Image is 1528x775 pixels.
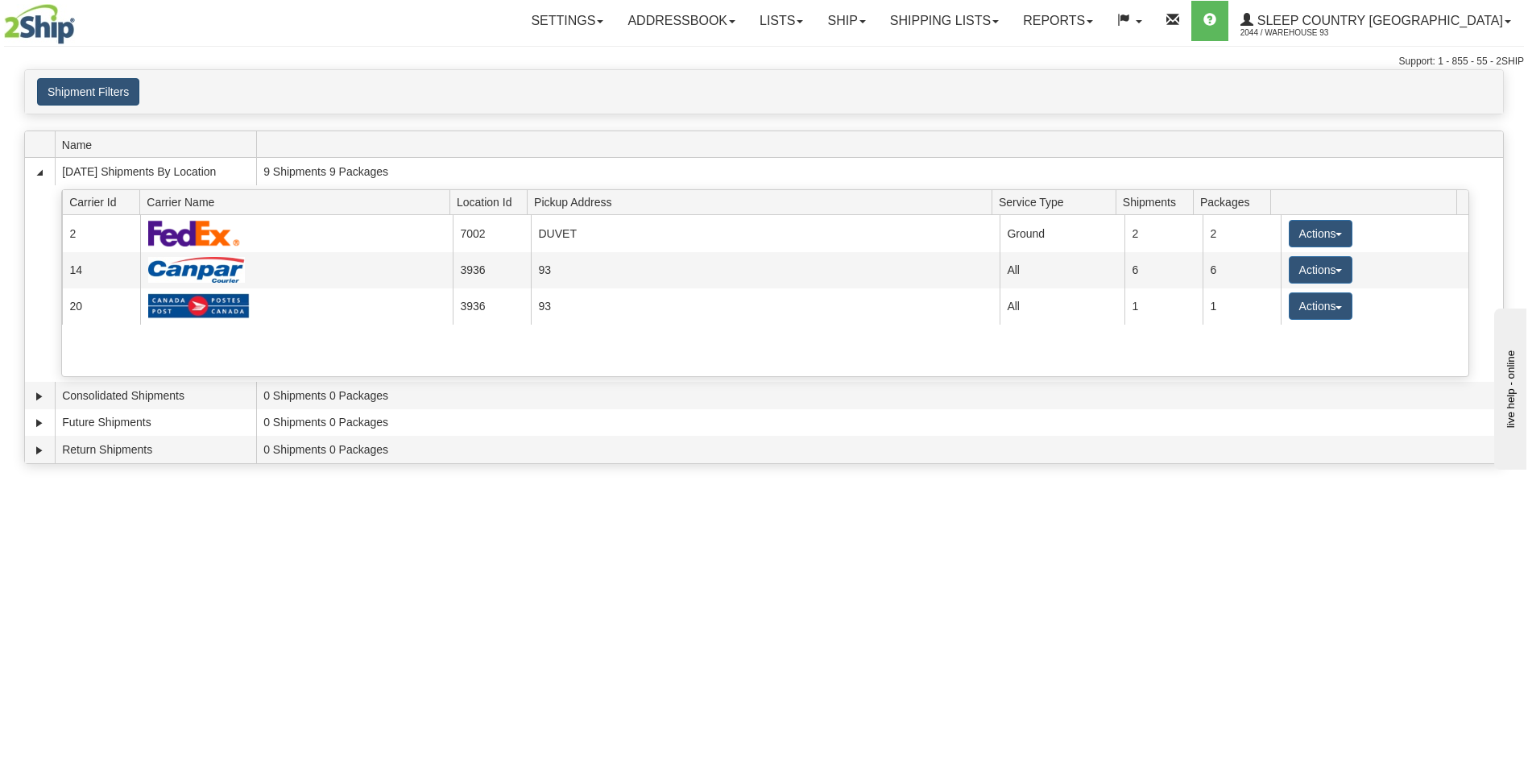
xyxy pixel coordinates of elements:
td: 93 [531,288,1000,325]
a: Expand [31,388,48,404]
td: Ground [1000,215,1124,251]
a: Reports [1011,1,1105,41]
td: 1 [1203,288,1281,325]
td: [DATE] Shipments By Location [55,158,256,185]
span: Location Id [457,189,528,214]
td: DUVET [531,215,1000,251]
a: Settings [519,1,615,41]
td: Future Shipments [55,409,256,437]
span: Shipments [1123,189,1194,214]
td: All [1000,288,1124,325]
a: Collapse [31,164,48,180]
a: Expand [31,415,48,431]
button: Actions [1289,220,1353,247]
img: logo2044.jpg [4,4,75,44]
span: Packages [1200,189,1271,214]
td: 0 Shipments 0 Packages [256,436,1503,463]
td: 14 [62,252,140,288]
td: Return Shipments [55,436,256,463]
td: 3936 [453,252,531,288]
a: Shipping lists [878,1,1011,41]
td: 3936 [453,288,531,325]
img: Canada Post [148,293,250,319]
td: 6 [1124,252,1203,288]
td: 2 [62,215,140,251]
a: Ship [815,1,877,41]
div: live help - online [12,14,149,26]
a: Sleep Country [GEOGRAPHIC_DATA] 2044 / Warehouse 93 [1228,1,1523,41]
img: Canpar [148,257,245,283]
a: Expand [31,442,48,458]
span: Carrier Id [69,189,140,214]
span: Name [62,132,256,157]
div: Support: 1 - 855 - 55 - 2SHIP [4,55,1524,68]
td: 7002 [453,215,531,251]
td: All [1000,252,1124,288]
img: FedEx Express® [148,220,241,247]
a: Addressbook [615,1,747,41]
span: 2044 / Warehouse 93 [1240,25,1361,41]
iframe: chat widget [1491,305,1526,470]
button: Shipment Filters [37,78,139,106]
span: Service Type [999,189,1116,214]
a: Lists [747,1,815,41]
td: 93 [531,252,1000,288]
td: 0 Shipments 0 Packages [256,382,1503,409]
span: Sleep Country [GEOGRAPHIC_DATA] [1253,14,1503,27]
button: Actions [1289,256,1353,284]
button: Actions [1289,292,1353,320]
td: 9 Shipments 9 Packages [256,158,1503,185]
td: 2 [1203,215,1281,251]
td: 20 [62,288,140,325]
td: 2 [1124,215,1203,251]
span: Carrier Name [147,189,449,214]
td: Consolidated Shipments [55,382,256,409]
td: 0 Shipments 0 Packages [256,409,1503,437]
td: 1 [1124,288,1203,325]
td: 6 [1203,252,1281,288]
span: Pickup Address [534,189,992,214]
